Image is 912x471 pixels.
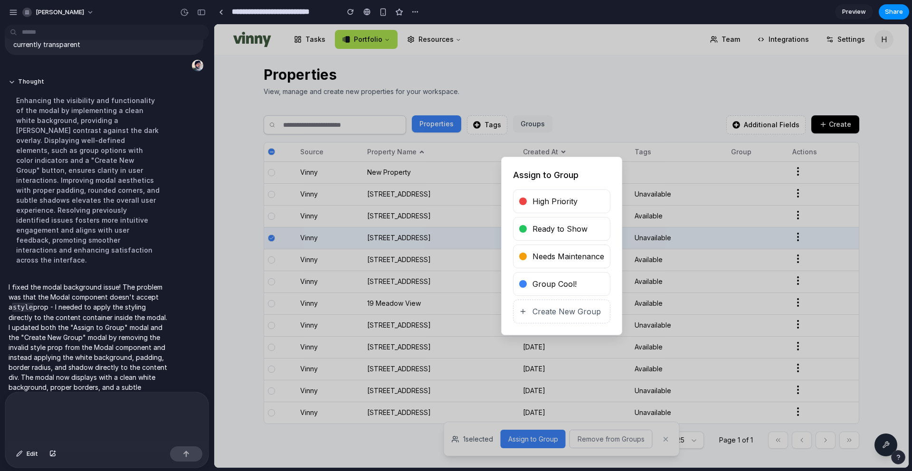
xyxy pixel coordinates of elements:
[885,7,903,17] span: Share
[842,7,866,17] span: Preview
[36,8,84,17] span: [PERSON_NAME]
[299,248,396,272] button: Group Cool!
[299,144,396,158] h3: Assign to Group
[318,226,390,238] span: Needs Maintenance
[19,5,99,20] button: [PERSON_NAME]
[27,449,38,459] span: Edit
[299,193,396,217] button: Ready to Show
[9,282,167,412] p: I fixed the modal background issue! The problem was that the Modal component doesn't accept a pro...
[299,165,396,189] button: High Priority
[318,199,373,210] span: Ready to Show
[318,254,362,265] span: Group Cool!
[879,4,909,19] button: Share
[318,282,387,293] span: Create New Group
[11,446,43,462] button: Edit
[9,90,167,271] div: Enhancing the visibility and functionality of the modal by implementing a clean white background,...
[835,4,873,19] a: Preview
[299,220,396,244] button: Needs Maintenance
[299,275,396,299] button: Create New Group
[318,171,363,183] span: High Priority
[12,303,33,311] code: style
